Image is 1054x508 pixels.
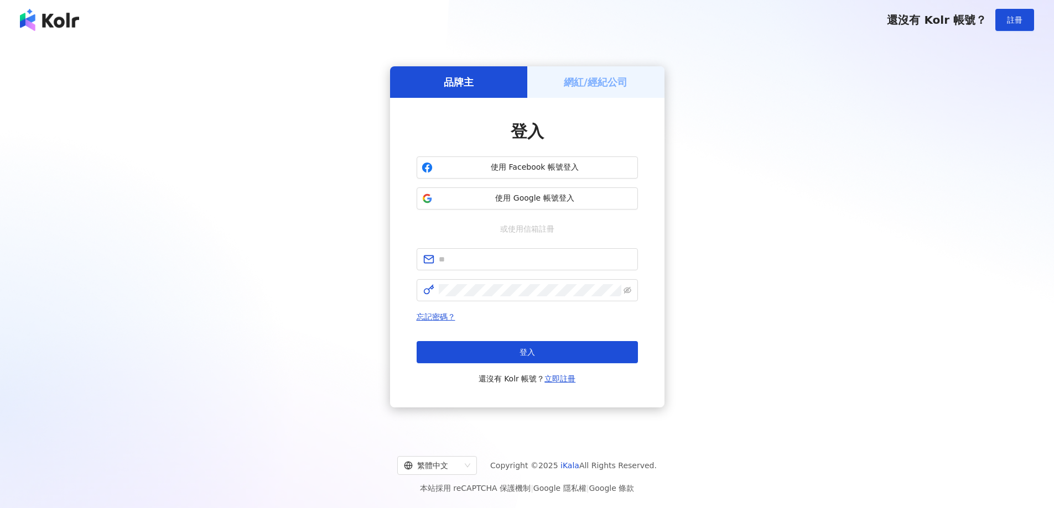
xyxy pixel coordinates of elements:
[420,481,634,495] span: 本站採用 reCAPTCHA 保護機制
[624,286,631,294] span: eye-invisible
[533,484,586,493] a: Google 隱私權
[520,348,535,357] span: 登入
[437,162,633,173] span: 使用 Facebook 帳號登入
[589,484,634,493] a: Google 條款
[417,341,638,363] button: 登入
[1007,15,1022,24] span: 註冊
[437,193,633,204] span: 使用 Google 帳號登入
[564,75,627,89] h5: 網紅/經紀公司
[544,374,575,383] a: 立即註冊
[887,13,986,27] span: 還沒有 Kolr 帳號？
[586,484,589,493] span: |
[490,459,657,472] span: Copyright © 2025 All Rights Reserved.
[560,461,579,470] a: iKala
[417,156,638,179] button: 使用 Facebook 帳號登入
[404,457,460,474] div: 繁體中文
[531,484,533,493] span: |
[20,9,79,31] img: logo
[417,187,638,210] button: 使用 Google 帳號登入
[417,312,455,321] a: 忘記密碼？
[479,372,576,385] span: 還沒有 Kolr 帳號？
[511,122,544,141] span: 登入
[995,9,1034,31] button: 註冊
[492,223,562,235] span: 或使用信箱註冊
[444,75,474,89] h5: 品牌主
